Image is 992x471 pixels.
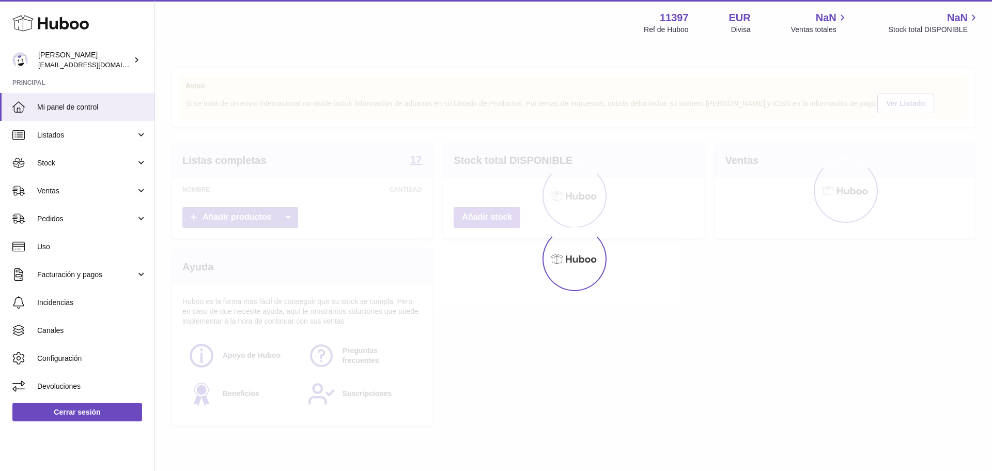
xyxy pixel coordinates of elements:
strong: EUR [729,11,751,25]
div: [PERSON_NAME] [38,50,131,70]
span: Listados [37,130,136,140]
span: NaN [947,11,968,25]
span: Canales [37,326,147,336]
span: Stock total DISPONIBLE [889,25,980,35]
div: Ref de Huboo [644,25,688,35]
img: info@luckybur.com [12,52,28,68]
span: Stock [37,158,136,168]
span: Ventas [37,186,136,196]
span: Mi panel de control [37,102,147,112]
span: Ventas totales [791,25,848,35]
span: Uso [37,242,147,252]
span: [EMAIL_ADDRESS][DOMAIN_NAME] [38,60,152,69]
a: NaN Stock total DISPONIBLE [889,11,980,35]
a: NaN Ventas totales [791,11,848,35]
span: Incidencias [37,298,147,308]
a: Cerrar sesión [12,403,142,421]
span: Pedidos [37,214,136,224]
span: NaN [816,11,836,25]
strong: 11397 [660,11,689,25]
span: Facturación y pagos [37,270,136,280]
div: Divisa [731,25,751,35]
span: Configuración [37,354,147,363]
span: Devoluciones [37,382,147,391]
